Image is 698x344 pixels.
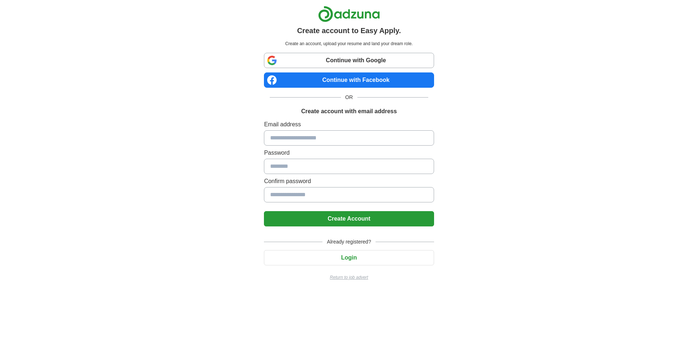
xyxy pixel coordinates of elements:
[264,250,434,265] button: Login
[297,25,401,36] h1: Create account to Easy Apply.
[341,94,357,101] span: OR
[264,211,434,226] button: Create Account
[264,120,434,129] label: Email address
[265,40,432,47] p: Create an account, upload your resume and land your dream role.
[322,238,375,246] span: Already registered?
[264,254,434,261] a: Login
[301,107,397,116] h1: Create account with email address
[264,149,434,157] label: Password
[264,72,434,88] a: Continue with Facebook
[264,274,434,281] a: Return to job advert
[264,177,434,186] label: Confirm password
[318,6,380,22] img: Adzuna logo
[264,53,434,68] a: Continue with Google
